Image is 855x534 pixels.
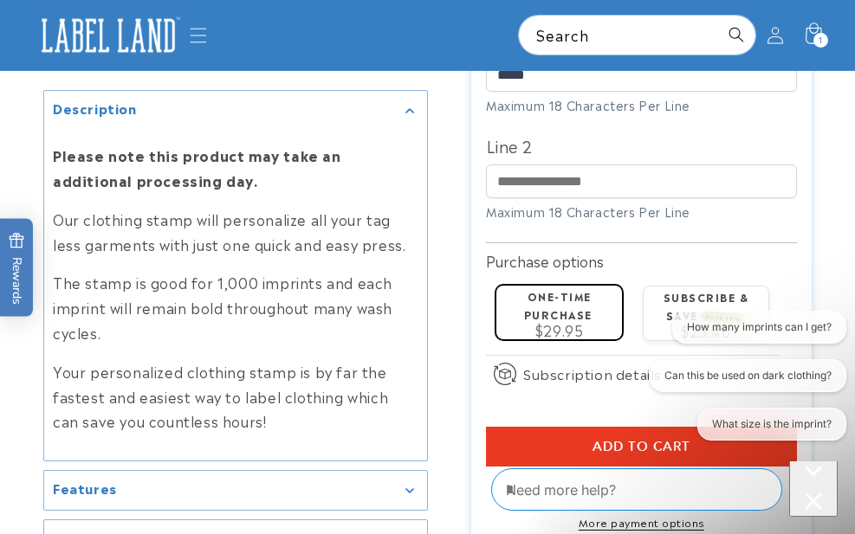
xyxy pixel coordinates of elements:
a: More payment options [486,514,797,530]
a: Label Land [26,5,190,65]
label: Subscribe & save [664,289,749,323]
summary: Menu [179,16,217,55]
span: Add to cart [593,439,690,454]
summary: Description [44,91,427,130]
h2: Features [53,479,117,497]
label: Purchase options [486,250,604,271]
strong: Please note this product may take an additional processing day. [53,145,341,190]
div: Maximum 18 Characters Per Line [486,97,797,115]
p: Our clothing stamp will personalize all your tag less garments with just one quick and easy press. [53,207,418,257]
iframe: Gorgias live chat conversation starters [625,311,855,456]
span: $29.95 [535,320,584,341]
label: Line 2 [486,132,797,160]
button: Add to cart [486,427,797,466]
img: Label Land [33,12,184,59]
span: Rewards [9,232,25,304]
div: Maximum 18 Characters Per Line [486,203,797,221]
label: One-time purchase [524,288,593,322]
iframe: Gorgias Floating Chat [491,461,838,517]
p: Your personalized clothing stamp is by far the fastest and easiest way to label clothing which ca... [53,359,418,434]
span: Subscription details [523,364,662,384]
h2: Description [53,100,137,117]
span: 1 [819,33,823,48]
p: The stamp is good for 1,000 imprints and each imprint will remain bold throughout many wash cycles. [53,270,418,344]
button: Search [717,16,755,54]
summary: Features [44,471,427,510]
